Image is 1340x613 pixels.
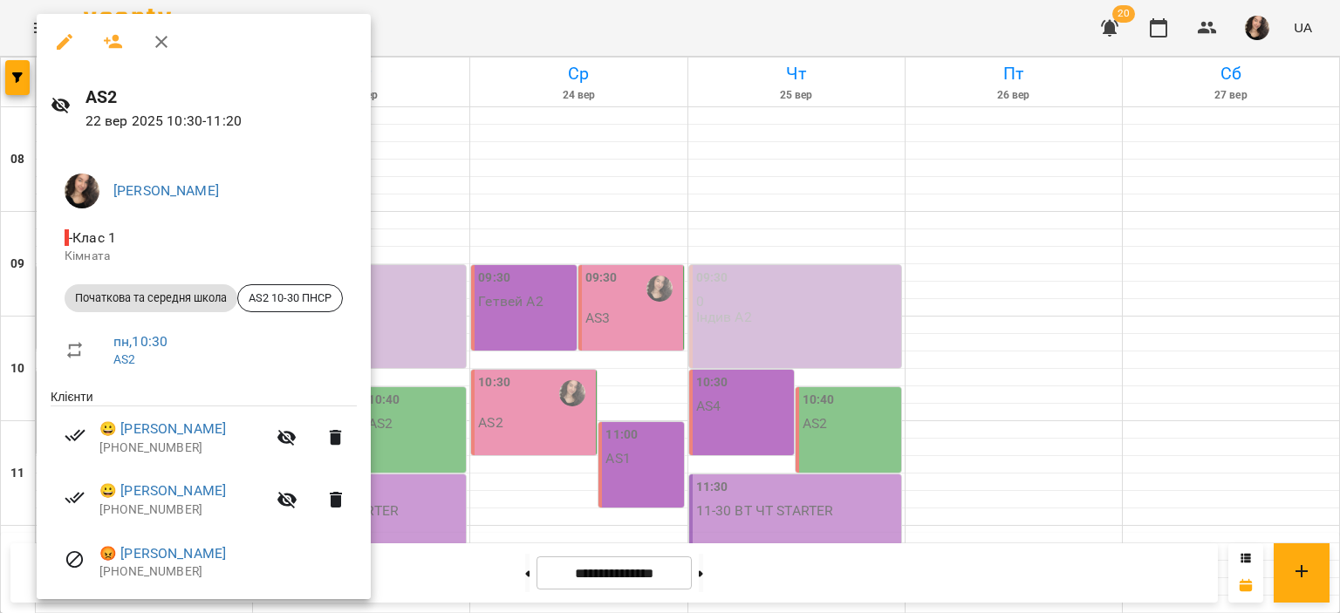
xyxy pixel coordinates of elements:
[99,563,357,581] p: [PHONE_NUMBER]
[65,248,343,265] p: Кімната
[99,439,266,457] p: [PHONE_NUMBER]
[65,290,237,306] span: Початкова та середня школа
[65,549,85,570] svg: Візит скасовано
[65,425,85,446] svg: Візит сплачено
[65,487,85,508] svg: Візит сплачено
[65,174,99,208] img: af1f68b2e62f557a8ede8df23d2b6d50.jpg
[85,111,357,132] p: 22 вер 2025 10:30 - 11:20
[99,543,226,564] a: 😡 [PERSON_NAME]
[85,84,357,111] h6: AS2
[238,290,342,306] span: AS2 10-30 ПНСР
[113,182,219,199] a: [PERSON_NAME]
[99,419,226,439] a: 😀 [PERSON_NAME]
[113,333,167,350] a: пн , 10:30
[99,501,266,519] p: [PHONE_NUMBER]
[113,352,135,366] a: AS2
[65,229,120,246] span: - Клас 1
[237,284,343,312] div: AS2 10-30 ПНСР
[99,480,226,501] a: 😀 [PERSON_NAME]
